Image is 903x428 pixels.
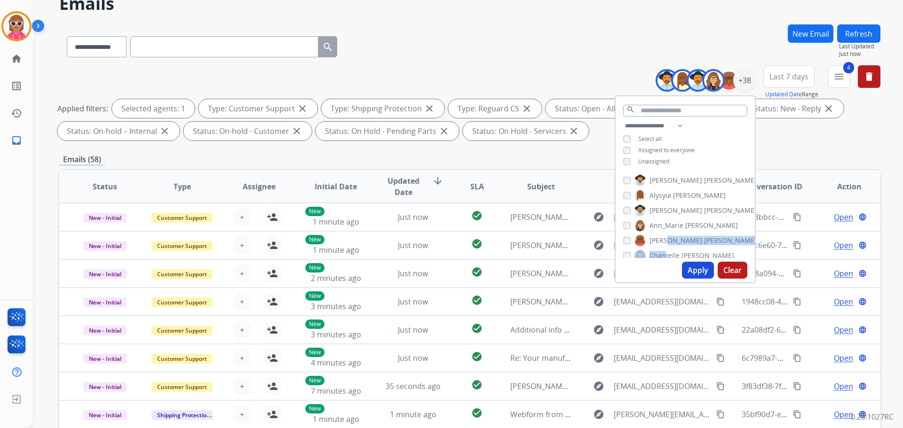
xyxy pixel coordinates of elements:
[638,135,662,143] span: Select all
[311,273,361,283] span: 2 minutes ago
[638,157,669,165] span: Unassigned
[174,181,191,192] span: Type
[858,326,867,334] mat-icon: language
[322,41,333,53] mat-icon: search
[240,211,244,223] span: +
[267,211,278,223] mat-icon: person_add
[151,382,213,392] span: Customer Support
[834,324,853,335] span: Open
[267,409,278,420] mat-icon: person_add
[837,24,880,43] button: Refresh
[233,264,252,283] button: +
[267,296,278,307] mat-icon: person_add
[510,212,652,222] span: [PERSON_NAME] additional info needed.
[240,324,244,335] span: +
[718,262,747,279] button: Clear
[650,176,702,185] span: [PERSON_NAME]
[112,99,195,118] div: Selected agents: 1
[858,354,867,362] mat-icon: language
[716,297,725,306] mat-icon: content_copy
[315,181,357,192] span: Initial Date
[151,354,213,364] span: Customer Support
[305,404,325,413] p: New
[398,268,428,279] span: Just now
[704,176,757,185] span: [PERSON_NAME]
[11,80,22,92] mat-icon: list_alt
[833,71,845,82] mat-icon: menu
[593,324,604,335] mat-icon: explore
[788,24,833,43] button: New Email
[793,410,801,419] mat-icon: content_copy
[83,382,127,392] span: New - Initial
[650,221,683,230] span: Ann_Marie
[151,241,213,251] span: Customer Support
[233,292,252,311] button: +
[834,211,853,223] span: Open
[240,268,244,279] span: +
[297,103,308,114] mat-icon: close
[834,296,853,307] span: Open
[398,240,428,250] span: Just now
[471,295,483,306] mat-icon: check_circle
[267,324,278,335] mat-icon: person_add
[471,323,483,334] mat-icon: check_circle
[763,65,815,88] button: Last 7 days
[614,240,711,251] span: [EMAIL_ADDRESS][DOMAIN_NAME]
[793,354,801,362] mat-icon: content_copy
[638,146,695,154] span: Assigned to everyone
[291,125,302,137] mat-icon: close
[858,297,867,306] mat-icon: language
[305,235,325,244] p: New
[614,268,711,279] span: [EMAIL_ADDRESS][DOMAIN_NAME]
[858,241,867,249] mat-icon: language
[704,236,757,245] span: [PERSON_NAME]
[471,210,483,221] mat-icon: check_circle
[93,181,117,192] span: Status
[471,379,483,390] mat-icon: check_circle
[765,90,818,98] span: Range
[685,221,738,230] span: [PERSON_NAME]
[593,211,604,223] mat-icon: explore
[510,381,626,391] span: [PERSON_NAME] claim - stitching
[267,381,278,392] mat-icon: person_add
[463,122,589,140] div: Status: On Hold - Servicers
[57,122,180,140] div: Status: On-hold – Internal
[823,103,834,114] mat-icon: close
[11,135,22,146] mat-icon: inbox
[151,213,213,223] span: Customer Support
[793,213,801,221] mat-icon: content_copy
[243,181,276,192] span: Assignee
[742,381,883,391] span: 3f83df38-7f47-4376-b952-e74d58d733be
[593,240,604,251] mat-icon: explore
[650,206,702,215] span: [PERSON_NAME]
[398,296,428,307] span: Just now
[321,99,444,118] div: Type: Shipping Protection
[733,69,756,92] div: +38
[240,409,244,420] span: +
[305,376,325,385] p: New
[83,326,127,335] span: New - Initial
[839,50,880,58] span: Just now
[386,381,441,391] span: 35 seconds ago
[240,296,244,307] span: +
[704,206,757,215] span: [PERSON_NAME]
[233,377,252,396] button: +
[863,71,875,82] mat-icon: delete
[742,409,888,420] span: 35bf90d7-ed8d-40d1-8517-32e5d5826b83
[716,354,725,362] mat-icon: content_copy
[834,352,853,364] span: Open
[593,296,604,307] mat-icon: explore
[267,268,278,279] mat-icon: person_add
[198,99,317,118] div: Type: Customer Support
[568,125,579,137] mat-icon: close
[233,208,252,226] button: +
[305,319,325,329] p: New
[316,122,459,140] div: Status: On Hold - Pending Parts
[11,108,22,119] mat-icon: history
[510,409,782,420] span: Webform from [PERSON_NAME][EMAIL_ADDRESS][DOMAIN_NAME] on [DATE]
[240,381,244,392] span: +
[510,240,679,250] span: [PERSON_NAME] additional information needed
[681,251,734,260] span: [PERSON_NAME]
[305,348,325,357] p: New
[83,241,127,251] span: New - Initial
